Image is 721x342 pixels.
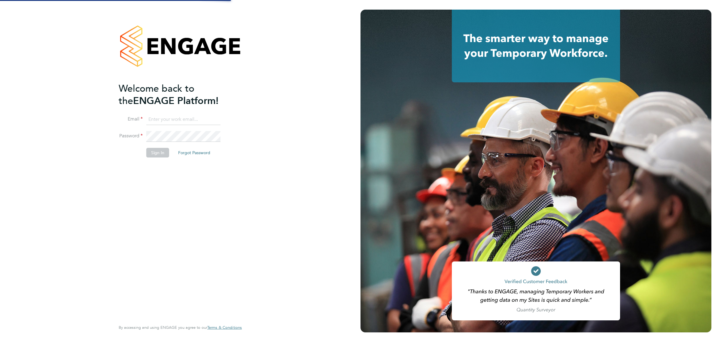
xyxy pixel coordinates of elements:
button: Forgot Password [173,148,215,157]
input: Enter your work email... [146,114,221,125]
a: Terms & Conditions [207,325,242,330]
label: Password [119,133,143,139]
h2: ENGAGE Platform! [119,82,236,107]
span: Welcome back to the [119,83,194,107]
label: Email [119,116,143,122]
span: By accessing and using ENGAGE you agree to our [119,325,242,330]
button: Sign In [146,148,169,157]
